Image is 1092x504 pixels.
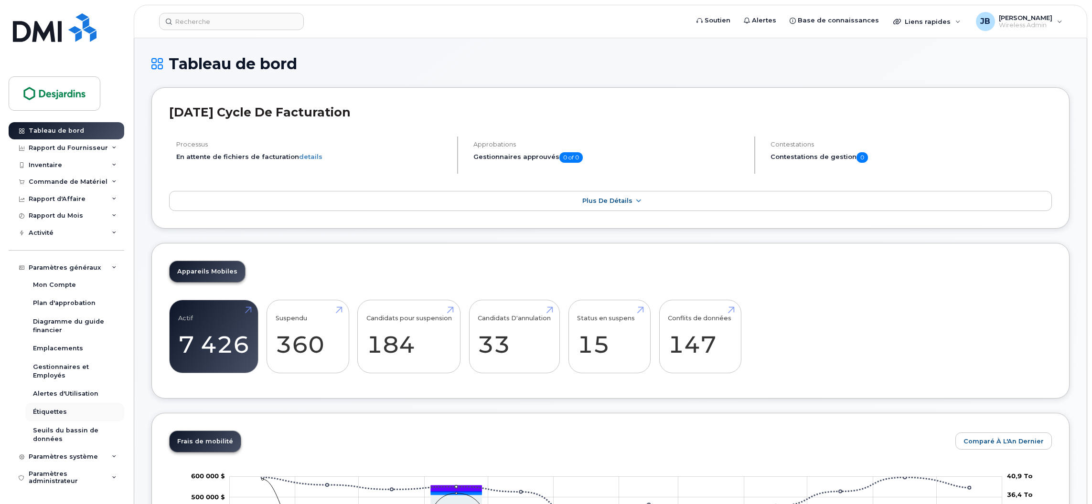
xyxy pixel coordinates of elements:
[191,472,225,480] g: 0 $
[176,141,449,148] h4: Processus
[191,493,225,501] tspan: 500 000 $
[577,305,642,368] a: Status en suspens 15
[473,152,746,163] h5: Gestionnaires approuvés
[473,141,746,148] h4: Approbations
[964,437,1044,446] span: Comparé à l'An Dernier
[856,152,868,163] span: 0
[176,152,449,161] li: En attente de fichiers de facturation
[191,493,225,501] g: 0 $
[771,152,1052,163] h5: Contestations de gestion
[559,152,583,163] span: 0 of 0
[151,55,1070,72] h1: Tableau de bord
[478,305,551,368] a: Candidats D'annulation 33
[276,305,340,368] a: Suspendu 360
[366,305,452,368] a: Candidats pour suspension 184
[170,261,245,282] a: Appareils Mobiles
[299,153,322,160] a: details
[191,472,225,480] tspan: 600 000 $
[582,197,632,204] span: Plus de détails
[169,105,1052,119] h2: [DATE] Cycle de facturation
[178,305,249,368] a: Actif 7 426
[1007,491,1033,498] tspan: 36,4 To
[170,431,241,452] a: Frais de mobilité
[668,305,732,368] a: Conflits de données 147
[771,141,1052,148] h4: Contestations
[1007,472,1033,480] tspan: 40,9 To
[955,432,1052,450] button: Comparé à l'An Dernier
